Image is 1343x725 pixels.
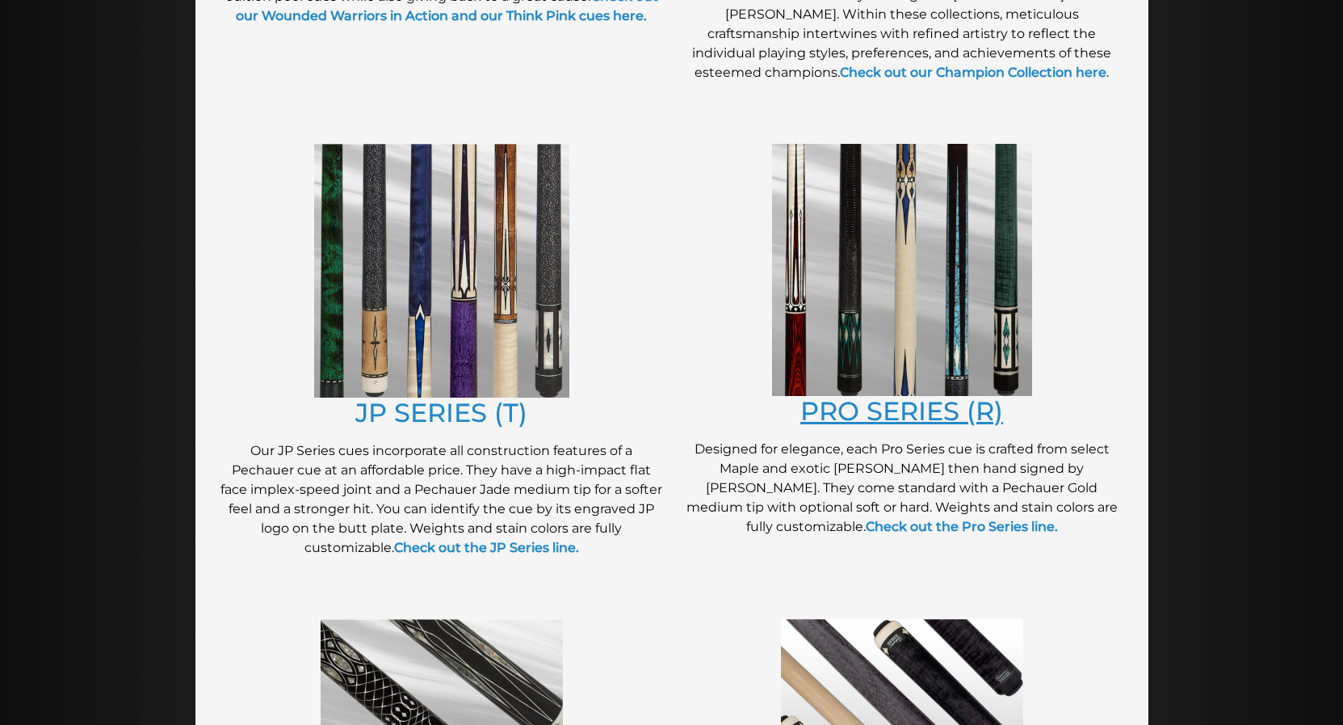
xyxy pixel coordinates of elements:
[394,540,579,555] a: Check out the JP Series line.
[355,397,527,428] a: JP SERIES (T)
[220,441,664,558] p: Our JP Series cues incorporate all construction features of a Pechauer cue at an affordable price...
[866,519,1058,534] a: Check out the Pro Series line.
[840,65,1106,80] a: Check out our Champion Collection here
[800,395,1003,427] a: PRO SERIES (R)
[680,440,1124,537] p: Designed for elegance, each Pro Series cue is crafted from select Maple and exotic [PERSON_NAME] ...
